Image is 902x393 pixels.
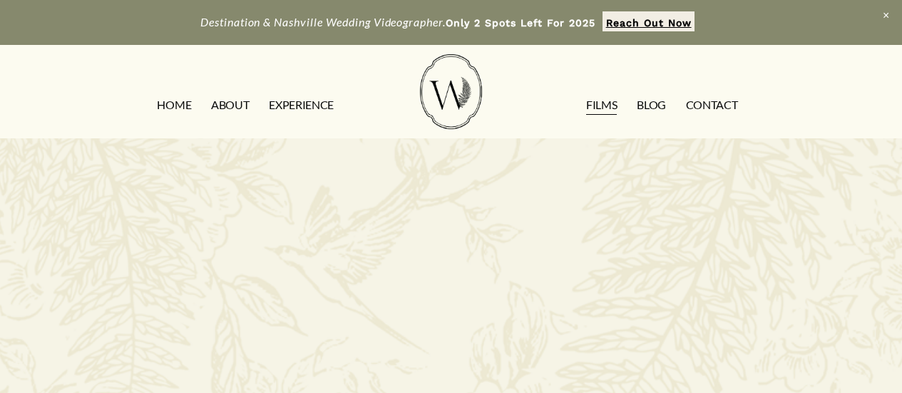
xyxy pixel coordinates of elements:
[686,93,738,116] a: CONTACT
[606,17,692,29] strong: Reach Out Now
[637,93,666,116] a: Blog
[157,93,191,116] a: HOME
[420,54,481,129] img: Wild Fern Weddings
[603,11,695,31] a: Reach Out Now
[269,93,334,116] a: EXPERIENCE
[211,93,249,116] a: ABOUT
[586,93,617,116] a: FILMS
